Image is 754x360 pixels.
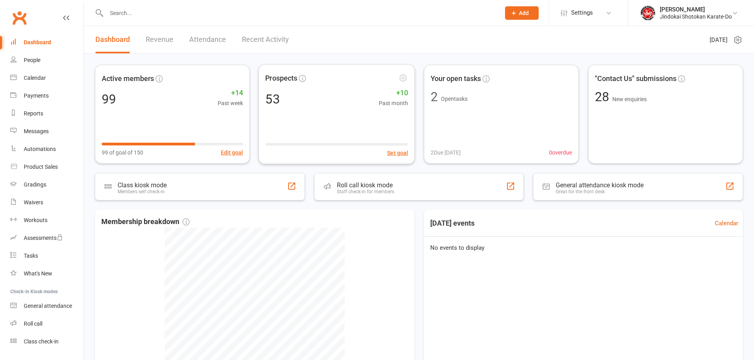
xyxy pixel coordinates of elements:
a: Assessments [10,229,84,247]
a: Clubworx [9,8,29,28]
div: Automations [24,146,56,152]
a: Payments [10,87,84,105]
div: Payments [24,92,49,99]
span: +10 [379,87,408,98]
div: Class kiosk mode [118,181,167,189]
span: Add [519,10,529,16]
div: What's New [24,270,52,277]
a: Reports [10,105,84,123]
span: Open tasks [441,96,467,102]
a: Workouts [10,211,84,229]
a: Recent Activity [242,26,289,53]
a: Roll call [10,315,84,333]
div: Jindokai Shotokan Karate-Do [660,13,732,20]
a: Dashboard [95,26,130,53]
div: Gradings [24,181,46,188]
div: 53 [266,92,280,105]
span: 2 Due [DATE] [431,148,461,157]
a: What's New [10,265,84,283]
div: Workouts [24,217,47,223]
a: Class kiosk mode [10,333,84,351]
a: Messages [10,123,84,140]
div: Staff check-in for members [337,189,394,194]
a: Calendar [10,69,84,87]
div: People [24,57,40,63]
input: Search... [104,8,495,19]
span: +14 [218,87,243,99]
div: Roll call kiosk mode [337,181,394,189]
div: No events to display [421,237,746,259]
div: Calendar [24,75,46,81]
a: Product Sales [10,158,84,176]
span: 28 [595,89,612,104]
div: Great for the front desk [556,189,644,194]
span: Membership breakdown [101,216,190,228]
a: Tasks [10,247,84,265]
span: Prospects [266,73,298,84]
div: [PERSON_NAME] [660,6,732,13]
div: 2 [431,90,438,103]
div: General attendance kiosk mode [556,181,644,189]
div: Tasks [24,253,38,259]
a: General attendance kiosk mode [10,297,84,315]
a: Waivers [10,194,84,211]
span: "Contact Us" submissions [595,73,676,85]
button: Set goal [387,148,408,157]
div: Product Sales [24,164,58,170]
a: Attendance [189,26,226,53]
div: Members self check-in [118,189,167,194]
img: thumb_image1661986740.png [640,5,656,21]
a: Automations [10,140,84,158]
h3: [DATE] events [424,216,481,230]
a: Dashboard [10,34,84,51]
button: Edit goal [221,148,243,157]
span: Your open tasks [431,73,481,85]
div: General attendance [24,303,72,309]
div: Class check-in [24,338,59,345]
span: [DATE] [710,35,727,45]
a: People [10,51,84,69]
span: 0 overdue [549,148,572,157]
span: 99 of goal of 150 [102,148,143,157]
span: Settings [571,4,593,22]
div: Roll call [24,320,42,327]
button: Add [505,6,539,20]
span: Past week [218,99,243,107]
a: Gradings [10,176,84,194]
a: Revenue [146,26,173,53]
div: Dashboard [24,39,51,45]
div: Waivers [24,199,43,205]
div: 99 [102,93,116,106]
span: New enquiries [612,96,647,102]
a: Calendar [715,219,738,228]
span: Past month [379,98,408,107]
div: Reports [24,110,43,117]
span: Active members [102,73,154,85]
div: Messages [24,128,49,134]
div: Assessments [24,235,63,241]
